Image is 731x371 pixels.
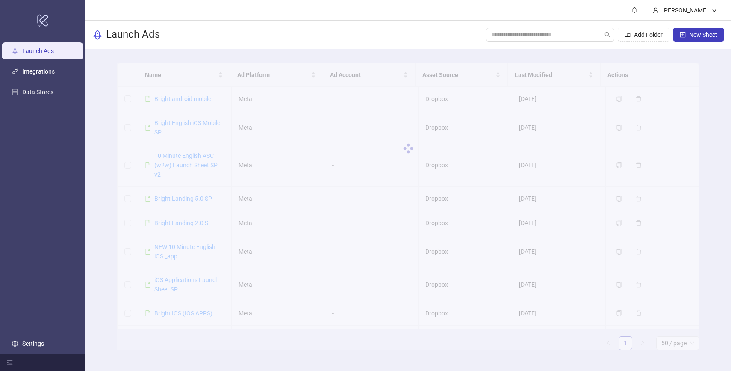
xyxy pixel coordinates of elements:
div: [PERSON_NAME] [659,6,711,15]
span: search [604,32,610,38]
a: Settings [22,340,44,347]
span: Add Folder [634,31,663,38]
a: Integrations [22,68,55,75]
h3: Launch Ads [106,28,160,42]
span: rocket [92,30,103,40]
span: folder-add [625,32,631,38]
span: plus-square [680,32,686,38]
span: down [711,7,717,13]
a: Launch Ads [22,47,54,54]
a: Data Stores [22,89,53,95]
span: New Sheet [689,31,717,38]
span: menu-fold [7,359,13,365]
button: New Sheet [673,28,724,42]
span: bell [631,7,637,13]
button: Add Folder [618,28,669,42]
span: user [653,7,659,13]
